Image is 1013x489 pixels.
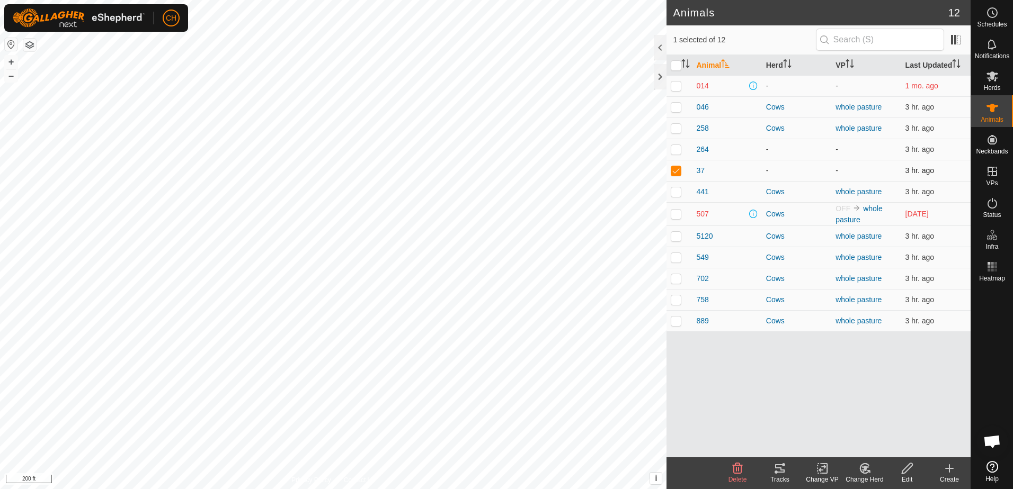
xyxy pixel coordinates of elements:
h2: Animals [673,6,948,19]
button: Map Layers [23,39,36,51]
span: Infra [985,243,998,250]
div: Cows [766,294,827,305]
p-sorticon: Activate to sort [721,61,730,69]
span: Sep 23, 2025, 8:47 AM [905,166,935,175]
button: i [650,473,662,484]
th: VP [831,55,901,76]
div: - [766,144,827,155]
div: - [766,80,827,92]
th: Last Updated [901,55,971,76]
span: 264 [696,144,708,155]
span: 702 [696,273,708,284]
a: Privacy Policy [291,475,331,485]
span: Sep 23, 2025, 8:47 AM [905,124,935,132]
span: 12 [948,5,960,21]
button: Reset Map [5,38,17,51]
span: 046 [696,102,708,113]
p-sorticon: Activate to sort [681,61,690,69]
span: Sep 23, 2025, 8:47 AM [905,145,935,153]
a: Contact Us [344,475,375,485]
span: VPs [986,180,998,186]
a: whole pasture [836,103,882,111]
span: Sep 23, 2025, 8:47 AM [905,232,935,240]
div: Cows [766,209,827,220]
span: Sep 23, 2025, 8:47 AM [905,253,935,261]
a: Help [971,457,1013,486]
button: + [5,56,17,68]
span: 549 [696,252,708,263]
div: Cows [766,102,827,113]
span: 5120 [696,231,713,242]
a: whole pasture [836,204,883,224]
div: Change VP [801,475,843,484]
span: Sep 23, 2025, 8:47 AM [905,103,935,111]
app-display-virtual-paddock-transition: - [836,166,838,175]
span: 507 [696,209,708,220]
a: whole pasture [836,274,882,283]
span: Delete [728,476,747,483]
div: Cows [766,273,827,284]
div: Cows [766,252,827,263]
div: Cows [766,231,827,242]
span: Sep 23, 2025, 8:47 AM [905,295,935,304]
span: Notifications [975,53,1009,59]
span: Aug 9, 2025, 9:17 PM [905,81,938,90]
span: Heatmap [979,275,1005,282]
span: Sep 23, 2025, 8:47 AM [905,274,935,283]
div: Tracks [759,475,801,484]
div: - [766,165,827,176]
th: Herd [762,55,831,76]
div: Create [928,475,971,484]
span: Schedules [977,21,1007,28]
a: whole pasture [836,124,882,132]
p-sorticon: Activate to sort [846,61,854,69]
th: Animal [692,55,761,76]
p-sorticon: Activate to sort [783,61,792,69]
input: Search (S) [816,29,944,51]
span: Animals [981,116,1003,123]
div: Edit [886,475,928,484]
a: whole pasture [836,316,882,325]
span: i [655,474,657,483]
span: 441 [696,186,708,197]
button: – [5,69,17,82]
span: Status [983,212,1001,218]
span: CH [166,13,176,24]
span: 889 [696,315,708,327]
span: 014 [696,80,708,92]
span: Neckbands [976,148,1008,155]
div: Cows [766,315,827,327]
span: Sep 23, 2025, 8:47 AM [905,316,935,325]
div: Change Herd [843,475,886,484]
span: 758 [696,294,708,305]
app-display-virtual-paddock-transition: - [836,145,838,153]
img: to [852,204,861,212]
span: 1 selected of 12 [673,34,815,46]
a: whole pasture [836,187,882,196]
span: OFF [836,204,850,213]
span: Sep 16, 2025, 2:17 PM [905,210,929,218]
div: Cows [766,186,827,197]
span: 37 [696,165,705,176]
div: Open chat [976,425,1008,457]
app-display-virtual-paddock-transition: - [836,81,838,90]
img: Gallagher Logo [13,8,145,28]
a: whole pasture [836,253,882,261]
span: Help [985,476,999,482]
a: whole pasture [836,232,882,240]
span: 258 [696,123,708,134]
p-sorticon: Activate to sort [952,61,961,69]
span: Sep 23, 2025, 8:47 AM [905,187,935,196]
span: Herds [983,85,1000,91]
a: whole pasture [836,295,882,304]
div: Cows [766,123,827,134]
